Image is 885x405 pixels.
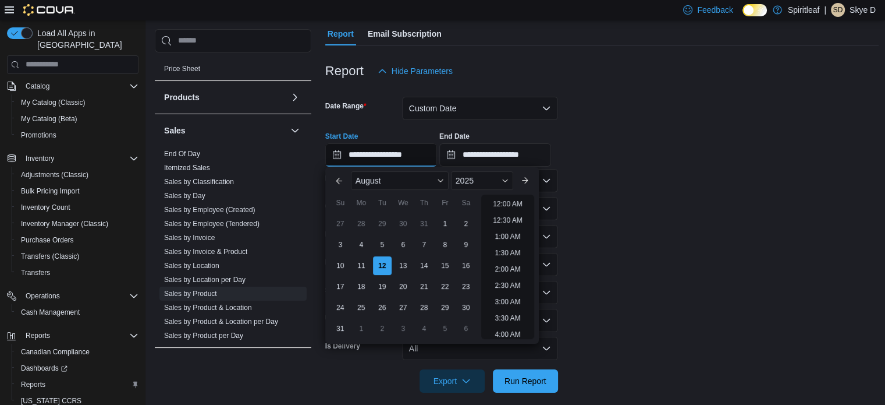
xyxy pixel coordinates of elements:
span: Dashboards [16,361,138,375]
div: day-13 [394,256,413,275]
label: Start Date [325,132,358,141]
div: day-5 [373,235,392,254]
span: Dashboards [21,364,67,373]
button: Bulk Pricing Import [12,183,143,199]
button: Reports [12,376,143,393]
span: End Of Day [164,149,200,159]
span: Cash Management [16,305,138,319]
div: Su [331,193,350,212]
a: Adjustments (Classic) [16,168,93,182]
span: Inventory Manager (Classic) [21,219,108,228]
div: day-23 [457,277,475,296]
a: Sales by Location [164,262,219,270]
button: Pricing [288,38,302,52]
a: Dashboards [16,361,72,375]
button: Custom Date [402,97,558,120]
div: Sa [457,193,475,212]
a: My Catalog (Beta) [16,112,82,126]
button: Open list of options [542,176,551,185]
a: Dashboards [12,360,143,376]
button: Operations [21,289,65,303]
span: My Catalog (Classic) [21,98,86,107]
button: My Catalog (Classic) [12,94,143,111]
button: My Catalog (Beta) [12,111,143,127]
button: Open list of options [542,204,551,213]
li: 3:30 AM [490,311,525,325]
div: day-5 [436,319,454,338]
div: day-17 [331,277,350,296]
span: Sales by Location per Day [164,275,246,284]
li: 1:00 AM [490,230,525,244]
span: Inventory [26,154,54,163]
a: Cash Management [16,305,84,319]
button: Open list of options [542,232,551,241]
span: Canadian Compliance [21,347,90,357]
div: Skye D [831,3,845,17]
span: Inventory Manager (Classic) [16,217,138,231]
span: Inventory [21,152,138,165]
a: Reports [16,378,50,392]
div: day-30 [457,298,475,317]
span: Transfers [16,266,138,280]
a: Sales by Employee (Created) [164,206,255,214]
div: day-6 [457,319,475,338]
span: Reports [26,331,50,340]
a: Purchase Orders [16,233,79,247]
span: Sales by Day [164,191,205,200]
div: day-26 [373,298,392,317]
button: Reports [2,327,143,344]
span: Sales by Product [164,289,217,298]
span: SD [833,3,843,17]
a: Sales by Product per Day [164,332,243,340]
div: day-3 [331,235,350,254]
button: Products [288,90,302,104]
div: day-16 [457,256,475,275]
span: Feedback [697,4,733,16]
button: Purchase Orders [12,232,143,248]
span: Sales by Product & Location [164,303,252,312]
input: Dark Mode [742,4,767,16]
div: Sales [155,147,311,347]
div: day-10 [331,256,350,275]
button: Open list of options [542,260,551,269]
li: 12:00 AM [488,197,527,211]
a: Bulk Pricing Import [16,184,84,198]
h3: Products [164,91,200,103]
li: 1:30 AM [490,246,525,260]
div: day-28 [352,214,371,233]
div: day-1 [352,319,371,338]
button: Transfers (Classic) [12,248,143,265]
span: Promotions [16,128,138,142]
button: Reports [21,329,55,343]
li: 2:00 AM [490,262,525,276]
div: day-3 [394,319,413,338]
div: August, 2025 [330,213,477,339]
span: Bulk Pricing Import [16,184,138,198]
h3: Report [325,64,364,78]
button: Export [420,369,485,393]
a: Sales by Invoice [164,234,215,242]
span: Catalog [21,79,138,93]
li: 4:00 AM [490,327,525,341]
div: day-31 [415,214,433,233]
button: Transfers [12,265,143,281]
div: day-2 [457,214,475,233]
p: Skye D [850,3,876,17]
div: day-20 [394,277,413,296]
div: day-29 [373,214,392,233]
span: Transfers [21,268,50,277]
div: day-18 [352,277,371,296]
div: day-30 [394,214,413,233]
a: Transfers [16,266,55,280]
button: Sales [288,124,302,138]
button: Inventory [2,150,143,167]
button: Operations [2,288,143,304]
span: Itemized Sales [164,163,210,172]
div: day-25 [352,298,371,317]
div: day-14 [415,256,433,275]
span: Run Report [504,375,546,387]
span: Report [328,22,354,45]
li: 2:30 AM [490,279,525,293]
span: Sales by Product per Day [164,331,243,340]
